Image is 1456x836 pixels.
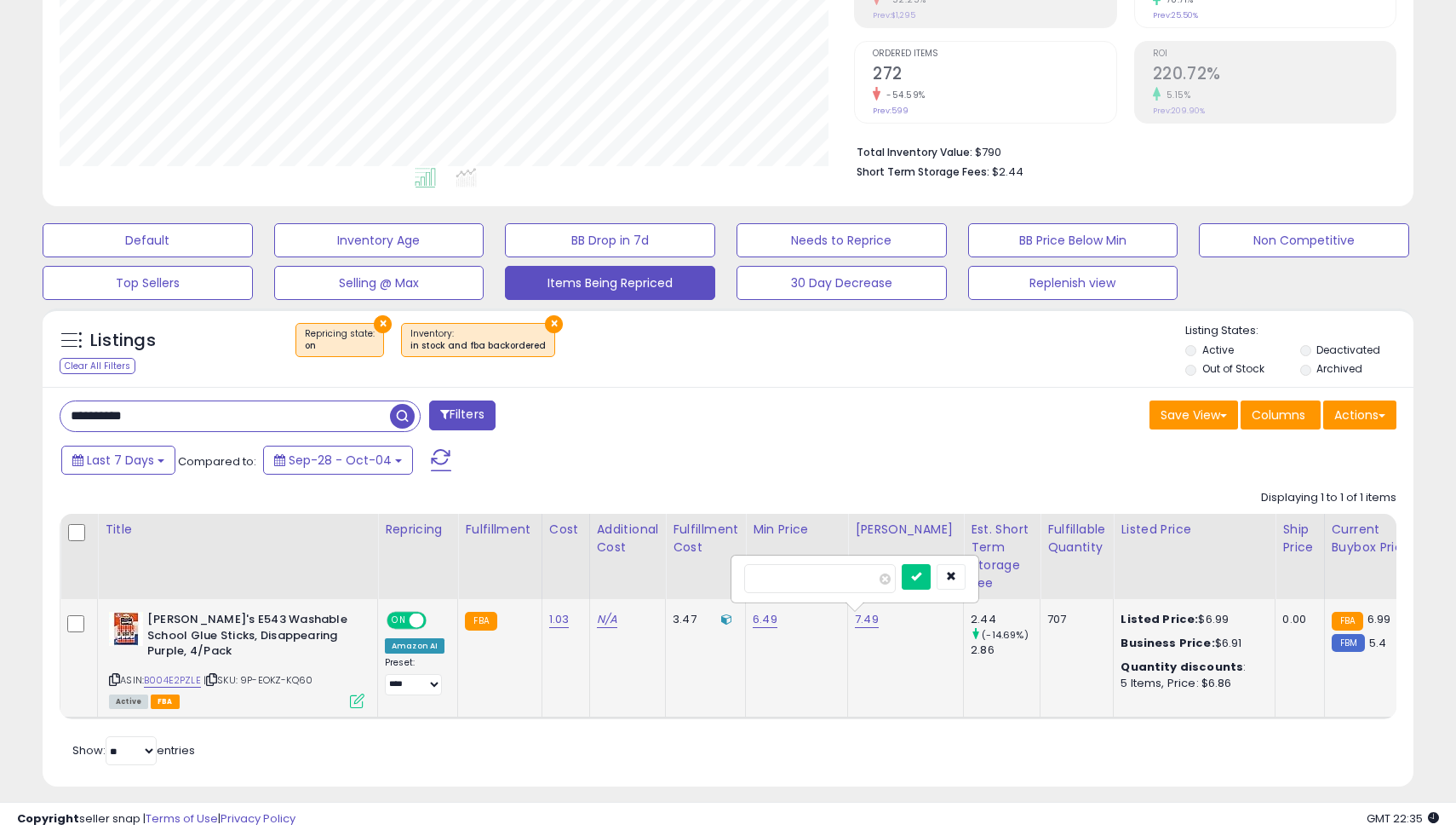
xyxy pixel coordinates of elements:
button: Default [43,223,253,257]
small: -54.59% [880,89,926,101]
div: 2.86 [971,643,1040,658]
div: $6.99 [1121,612,1262,627]
span: Show: entries [72,742,195,758]
span: Columns [1252,406,1305,424]
a: Terms of Use [146,810,218,827]
h2: 220.72% [1153,64,1396,87]
span: Inventory : [410,327,546,353]
b: Short Term Storage Fees: [857,164,989,179]
span: Compared to: [178,453,256,470]
button: BB Drop in 7d [505,223,715,257]
div: ASIN: [109,612,364,706]
small: FBA [1332,612,1363,631]
strong: Copyright [17,810,79,827]
a: N/A [597,611,617,628]
button: Non Competitive [1199,223,1409,257]
b: Total Inventory Value: [857,145,972,159]
div: Listed Price [1121,521,1268,539]
div: Amazon AI [385,638,444,654]
button: × [545,315,563,333]
b: Business Price: [1121,635,1214,651]
span: OFF [424,614,451,628]
li: $790 [857,141,1384,161]
label: Archived [1316,361,1362,376]
small: Prev: 209.90% [1153,106,1205,116]
button: Columns [1241,401,1321,430]
b: Quantity discounts [1121,659,1243,675]
span: ON [388,614,410,628]
small: Prev: $1,295 [873,10,915,20]
div: Fulfillment [465,521,534,539]
div: Est. Short Term Storage Fee [971,521,1033,592]
span: Ordered Items [873,49,1115,59]
h5: Listings [90,329,156,353]
div: 707 [1047,612,1100,627]
h2: 272 [873,64,1115,87]
div: $6.91 [1121,636,1262,651]
small: Prev: 599 [873,106,909,116]
span: Sep-28 - Oct-04 [289,452,392,469]
div: 5 Items, Price: $6.86 [1121,676,1262,691]
span: FBA [151,695,180,709]
button: Sep-28 - Oct-04 [263,446,413,475]
div: Cost [549,521,582,539]
button: Items Being Repriced [505,266,715,300]
button: Last 7 Days [61,446,175,475]
div: Displaying 1 to 1 of 1 items [1261,490,1396,506]
b: [PERSON_NAME]'s E543 Washable School Glue Sticks, Disappearing Purple, 4/Pack [147,612,354,664]
span: Last 7 Days [87,452,154,469]
label: Active [1202,343,1234,357]
div: in stock and fba backordered [410,340,546,352]
div: Fulfillment Cost [673,521,738,556]
button: Save View [1149,401,1238,430]
button: Filters [429,401,496,430]
a: 1.03 [549,611,570,628]
button: Top Sellers [43,266,253,300]
span: | SKU: 9P-EOKZ-KQ60 [203,673,312,687]
small: FBA [465,612,496,631]
a: Privacy Policy [221,810,295,827]
small: 5.15% [1161,89,1191,101]
a: 6.49 [753,611,777,628]
div: Ship Price [1282,521,1316,556]
span: ROI [1153,49,1396,59]
button: BB Price Below Min [968,223,1178,257]
a: B004E2PZLE [144,673,201,688]
div: 0.00 [1282,612,1310,627]
div: Current Buybox Price [1332,521,1419,556]
div: 2.44 [971,612,1040,627]
div: Preset: [385,657,444,695]
small: FBM [1332,634,1365,652]
span: All listings currently available for purchase on Amazon [109,695,148,709]
div: : [1121,660,1262,675]
div: on [305,340,375,352]
button: Actions [1323,401,1396,430]
b: Listed Price: [1121,611,1198,627]
button: Selling @ Max [274,266,484,300]
button: Replenish view [968,266,1178,300]
label: Deactivated [1316,343,1380,357]
img: 51mD-fO8Z3L._SL40_.jpg [109,612,143,646]
span: $2.44 [992,164,1023,180]
span: 6.99 [1367,611,1391,627]
div: Additional Cost [597,521,659,556]
div: 3.47 [673,612,732,627]
label: Out of Stock [1202,361,1264,376]
p: Listing States: [1185,323,1413,339]
div: Fulfillable Quantity [1047,521,1106,556]
button: Inventory Age [274,223,484,257]
span: 2025-10-12 22:35 GMT [1367,810,1439,827]
button: Needs to Reprice [737,223,947,257]
small: (-14.69%) [982,628,1028,642]
div: seller snap | | [17,811,295,827]
div: [PERSON_NAME] [855,521,956,539]
span: Repricing state : [305,327,375,353]
button: 30 Day Decrease [737,266,947,300]
small: Prev: 25.50% [1153,10,1198,20]
button: × [374,315,392,333]
a: 7.49 [855,611,879,628]
div: Repricing [385,521,450,539]
div: Clear All Filters [60,358,135,374]
div: Title [105,521,370,539]
div: Min Price [753,521,840,539]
